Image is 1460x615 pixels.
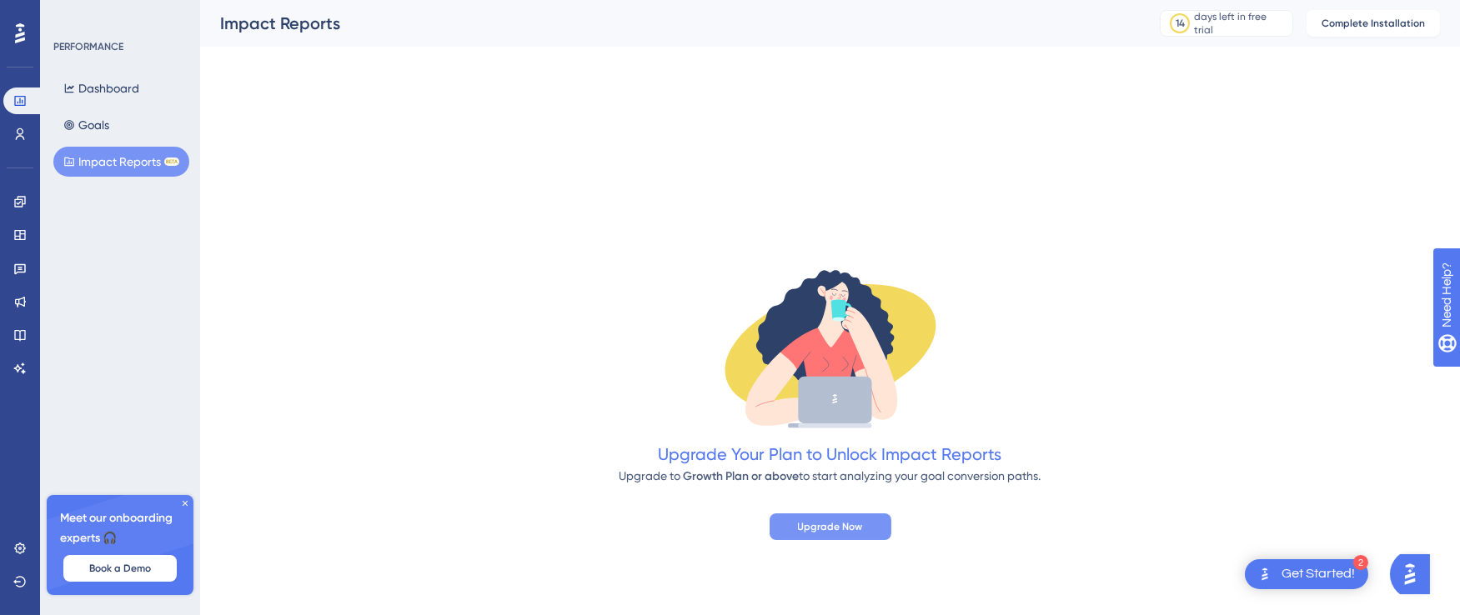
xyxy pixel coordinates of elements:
[770,513,891,540] button: Upgrade Now
[798,520,863,533] span: Upgrade Now
[1255,564,1275,584] img: launcher-image-alternative-text
[53,147,189,177] button: Impact ReportsBETA
[89,562,151,575] span: Book a Demo
[1195,10,1287,37] div: days left in free trial
[1307,10,1440,37] button: Complete Installation
[1390,549,1440,599] iframe: UserGuiding AI Assistant Launcher
[620,469,1041,482] span: Upgrade to to start analyzing your goal conversion paths.
[60,508,180,548] span: Meet our onboarding experts 🎧
[684,469,800,483] span: Growth Plan or above
[39,4,104,24] span: Need Help?
[1282,565,1355,583] div: Get Started!
[164,157,179,166] div: BETA
[53,73,149,103] button: Dashboard
[659,444,1002,464] span: Upgrade Your Plan to Unlock Impact Reports
[53,110,119,140] button: Goals
[1176,17,1185,30] div: 14
[220,12,1118,35] div: Impact Reports
[53,40,123,53] div: PERFORMANCE
[1245,559,1368,589] div: Open Get Started! checklist, remaining modules: 2
[63,555,177,582] button: Book a Demo
[1322,17,1425,30] span: Complete Installation
[1353,555,1368,570] div: 2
